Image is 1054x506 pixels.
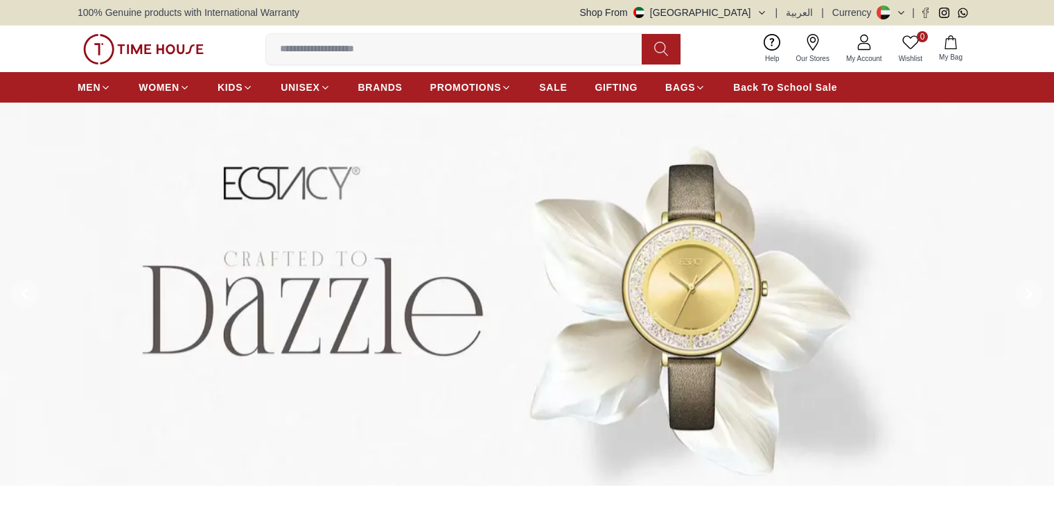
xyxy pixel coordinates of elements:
span: SALE [539,80,567,94]
img: ... [83,34,204,64]
a: Instagram [939,8,949,18]
span: BRANDS [358,80,403,94]
span: My Bag [933,52,968,62]
a: Back To School Sale [733,75,837,100]
span: WOMEN [139,80,179,94]
span: UNISEX [281,80,319,94]
span: Help [759,53,785,64]
button: Shop From[GEOGRAPHIC_DATA] [580,6,767,19]
span: | [775,6,778,19]
span: MEN [78,80,100,94]
span: 100% Genuine products with International Warranty [78,6,299,19]
a: SALE [539,75,567,100]
a: Whatsapp [958,8,968,18]
a: BRANDS [358,75,403,100]
span: | [821,6,824,19]
span: Wishlist [893,53,928,64]
span: Our Stores [791,53,835,64]
button: My Bag [931,33,971,65]
a: 0Wishlist [890,31,931,67]
span: | [912,6,915,19]
a: Our Stores [788,31,838,67]
div: Currency [832,6,877,19]
span: Back To School Sale [733,80,837,94]
a: KIDS [218,75,253,100]
span: My Account [841,53,888,64]
a: UNISEX [281,75,330,100]
span: PROMOTIONS [430,80,502,94]
span: GIFTING [595,80,638,94]
img: United Arab Emirates [633,7,644,18]
a: WOMEN [139,75,190,100]
button: العربية [786,6,813,19]
span: BAGS [665,80,695,94]
span: 0 [917,31,928,42]
a: PROMOTIONS [430,75,512,100]
a: Facebook [920,8,931,18]
a: GIFTING [595,75,638,100]
a: Help [757,31,788,67]
a: BAGS [665,75,705,100]
a: MEN [78,75,111,100]
span: KIDS [218,80,243,94]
